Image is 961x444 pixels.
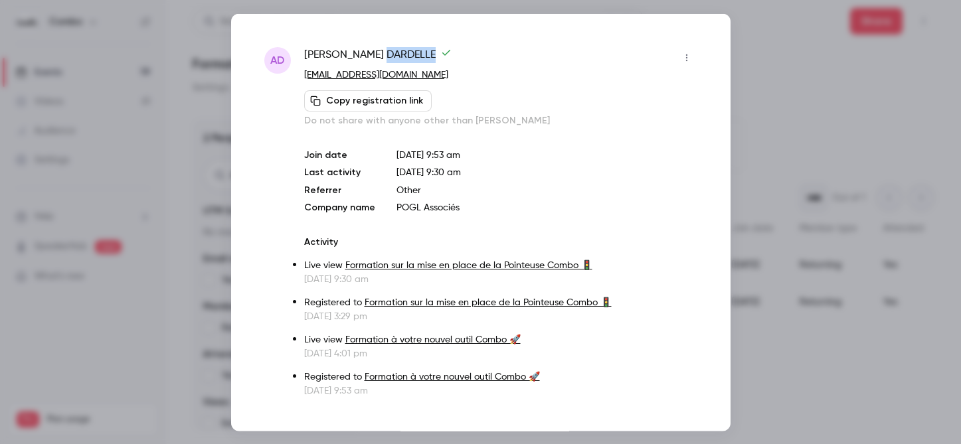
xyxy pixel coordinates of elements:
p: Registered to [304,370,697,384]
button: Copy registration link [304,90,432,111]
a: Formation sur la mise en place de la Pointeuse Combo 🚦 [345,260,592,269]
span: AD [270,52,284,68]
p: Company name [304,200,375,214]
p: Referrer [304,183,375,196]
a: Formation à votre nouvel outil Combo 🚀 [365,372,540,381]
span: [PERSON_NAME] DARDELLE [304,46,452,68]
p: Last activity [304,165,375,179]
p: [DATE] 3:29 pm [304,309,697,323]
p: Do not share with anyone other than [PERSON_NAME] [304,113,697,127]
p: [DATE] 9:30 am [304,272,697,285]
p: POGL Associés [396,200,697,214]
p: Live view [304,333,697,346]
span: [DATE] 9:30 am [396,167,461,177]
a: Formation à votre nouvel outil Combo 🚀 [345,334,521,344]
p: Live view [304,258,697,272]
a: [EMAIL_ADDRESS][DOMAIN_NAME] [304,70,448,79]
p: Registered to [304,295,697,309]
p: [DATE] 9:53 am [304,384,697,397]
p: Other [396,183,697,196]
p: Activity [304,235,697,248]
p: [DATE] 4:01 pm [304,346,697,360]
p: Join date [304,148,375,161]
p: [DATE] 9:53 am [396,148,697,161]
a: Formation sur la mise en place de la Pointeuse Combo 🚦 [365,297,612,307]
